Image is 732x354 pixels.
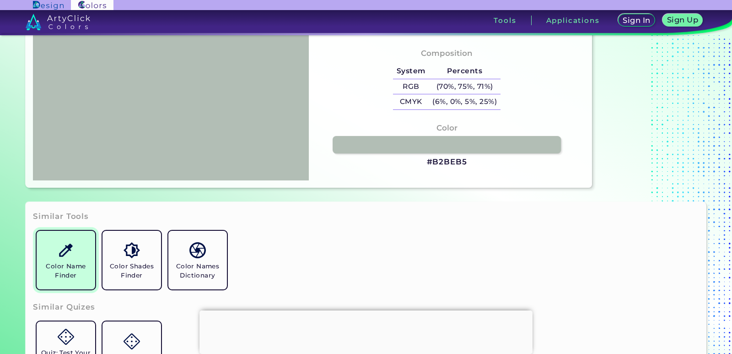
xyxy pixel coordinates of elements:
h5: Sign Up [667,16,699,24]
a: Color Names Dictionary [165,227,231,293]
a: Sign Up [662,14,703,27]
h5: RGB [393,79,429,94]
h5: CMYK [393,94,429,109]
h3: Applications [546,17,600,24]
a: Sign In [618,14,656,27]
img: ArtyClick Design logo [33,1,64,10]
img: icon_color_shades.svg [124,242,140,258]
img: icon_color_names_dictionary.svg [189,242,205,258]
h5: Color Shades Finder [106,262,157,279]
h3: Tools [494,17,516,24]
h5: Sign In [623,16,651,24]
img: logo_artyclick_colors_white.svg [26,14,90,30]
h4: Color [436,121,457,135]
h5: Percents [429,64,500,79]
h4: Composition [421,47,473,60]
h3: #B2BEB5 [427,157,467,168]
img: icon_game.svg [124,333,140,349]
h5: System [393,64,429,79]
a: Color Shades Finder [99,227,165,293]
h5: (6%, 0%, 5%, 25%) [429,94,500,109]
h5: (70%, 75%, 71%) [429,79,500,94]
img: icon_game.svg [58,329,74,345]
h3: Similar Quizes [33,302,95,313]
h5: Color Names Dictionary [172,262,223,279]
iframe: Advertisement [199,310,533,352]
